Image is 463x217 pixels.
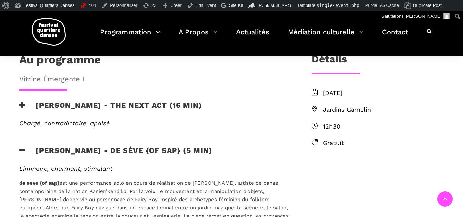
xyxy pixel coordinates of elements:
a: Contact [382,26,408,46]
h1: Au programme [19,53,101,70]
span: [PERSON_NAME] [405,14,441,19]
span: Gratuit [323,138,444,148]
span: 12h30 [323,122,444,132]
span: Site Kit [229,3,243,8]
img: logo-fqd-med [32,18,66,46]
span: Jardins Gamelin [323,105,444,115]
h3: [PERSON_NAME] - de sève {of sap} (5 min) [19,146,212,163]
a: Programmation [100,26,160,46]
a: Actualités [236,26,269,46]
span: Vitrine Émergente I [19,73,289,84]
h3: [PERSON_NAME] - the next act (15 min) [19,101,202,118]
strong: de sève {of sap} [19,180,59,186]
span: Rank Math SEO [259,3,291,8]
a: A Propos [179,26,218,46]
a: Salutations, [379,11,452,22]
h3: Détails [312,53,347,70]
span: single-event.php [317,3,360,8]
span: [DATE] [323,88,444,98]
em: Liminaire, charmant, stimulant [19,165,112,172]
em: Chargé, contradictoire, apaisé [19,120,110,127]
a: Médiation culturelle [288,26,364,46]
